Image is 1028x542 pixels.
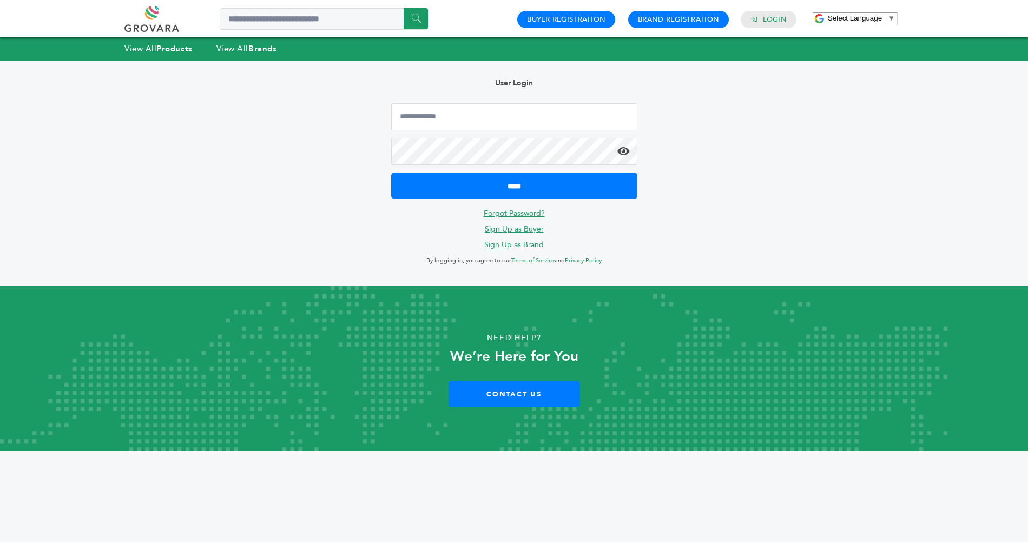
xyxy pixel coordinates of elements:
[888,14,895,22] span: ▼
[527,15,605,24] a: Buyer Registration
[495,78,533,88] b: User Login
[484,208,545,219] a: Forgot Password?
[216,43,277,54] a: View AllBrands
[565,256,602,265] a: Privacy Policy
[450,347,578,366] strong: We’re Here for You
[828,14,895,22] a: Select Language​
[156,43,192,54] strong: Products
[220,8,428,30] input: Search a product or brand...
[248,43,276,54] strong: Brands
[391,103,637,130] input: Email Address
[485,224,544,234] a: Sign Up as Buyer
[763,15,787,24] a: Login
[828,14,882,22] span: Select Language
[484,240,544,250] a: Sign Up as Brand
[638,15,719,24] a: Brand Registration
[391,254,637,267] p: By logging in, you agree to our and
[124,43,193,54] a: View AllProducts
[51,330,977,346] p: Need Help?
[511,256,555,265] a: Terms of Service
[449,381,580,407] a: Contact Us
[391,138,637,165] input: Password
